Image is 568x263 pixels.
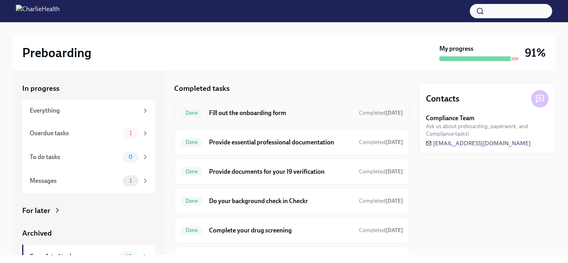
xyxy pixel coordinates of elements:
strong: [DATE] [386,198,403,204]
span: August 22nd, 2025 09:57 [359,168,403,175]
span: Completed [359,109,403,116]
a: DoneProvide documents for your I9 verificationCompleted[DATE] [181,165,403,178]
a: DoneDo your background check in CheckrCompleted[DATE] [181,195,403,207]
span: 1 [125,130,137,136]
span: August 22nd, 2025 09:57 [359,197,403,205]
span: Completed [359,139,403,146]
span: 0 [124,154,137,160]
strong: Compliance Team [426,114,475,123]
h6: Do your background check in Checkr [209,197,353,205]
div: Messages [30,177,120,185]
strong: [DATE] [386,139,403,146]
a: [EMAIL_ADDRESS][DOMAIN_NAME] [426,139,531,147]
h4: Contacts [426,93,460,105]
a: DoneComplete your drug screeningCompleted[DATE] [181,224,403,237]
span: Ask us about preboarding, paperwork, and Compliance tasks! [426,123,549,138]
a: Messages1 [22,169,155,193]
strong: My progress [439,44,473,53]
span: Completed [359,198,403,204]
span: 10 [121,253,137,259]
h6: Fill out the onboarding form [209,109,353,117]
span: August 27th, 2025 19:45 [359,227,403,234]
span: Completed [359,227,403,234]
img: CharlieHealth [16,5,60,17]
h5: Completed tasks [174,83,230,94]
strong: [DATE] [386,109,403,116]
div: Overdue tasks [30,129,120,138]
span: Done [181,169,203,175]
span: Completed [359,168,403,175]
a: Overdue tasks1 [22,121,155,145]
a: DoneProvide essential professional documentationCompleted[DATE] [181,136,403,149]
a: In progress [22,83,155,94]
h6: Provide documents for your I9 verification [209,167,353,176]
div: For later [22,205,50,216]
a: Everything [22,100,155,121]
h6: Complete your drug screening [209,226,353,235]
strong: [DATE] [386,227,403,234]
h2: Preboarding [22,45,91,61]
strong: [DATE] [386,168,403,175]
div: Completed tasks [30,252,116,261]
a: Archived [22,228,155,238]
div: Everything [30,106,139,115]
span: Done [181,227,203,233]
h6: Provide essential professional documentation [209,138,353,147]
h3: 91% [525,46,546,60]
span: Done [181,139,203,145]
a: To do tasks0 [22,145,155,169]
a: For later [22,205,155,216]
span: 1 [125,178,137,184]
span: Done [181,110,203,116]
a: DoneFill out the onboarding formCompleted[DATE] [181,107,403,119]
span: August 22nd, 2025 09:47 [359,138,403,146]
span: August 21st, 2025 18:35 [359,109,403,117]
span: Done [181,198,203,204]
div: To do tasks [30,153,120,161]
